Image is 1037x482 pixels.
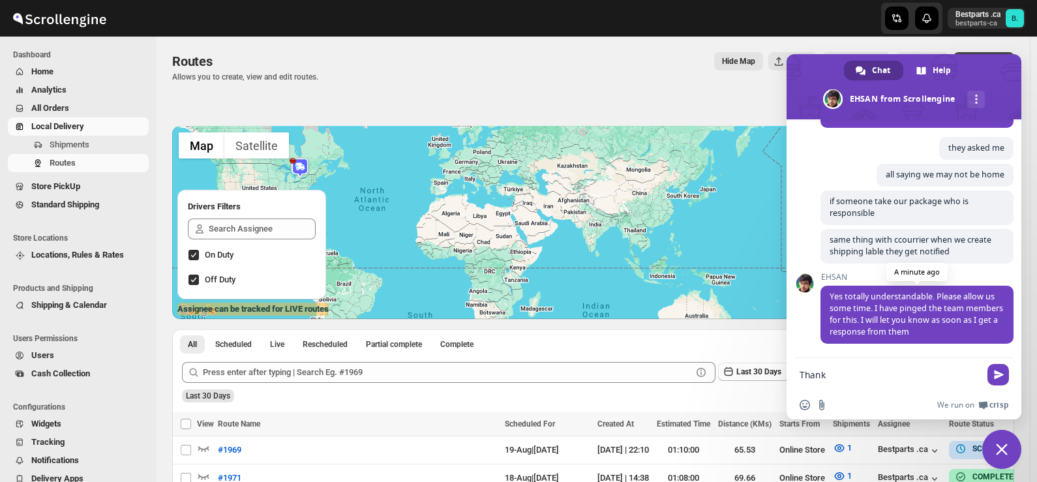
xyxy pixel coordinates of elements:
[847,471,852,481] span: 1
[31,419,61,429] span: Widgets
[1006,9,1024,27] span: Bestparts .ca
[718,363,789,381] button: Last 30 Days
[31,103,69,113] span: All Orders
[768,52,817,70] button: Export
[736,367,781,376] span: Last 30 Days
[8,154,149,172] button: Routes
[172,72,318,82] p: Allows you to create, view and edit routes.
[209,218,316,239] input: Search Assignee
[597,419,634,429] span: Created At
[31,85,67,95] span: Analytics
[905,61,964,80] a: Help
[597,444,649,457] div: [DATE] | 22:10
[505,445,559,455] span: 19-Aug | [DATE]
[31,350,54,360] span: Users
[830,291,1003,337] span: Yes totally understandable. Please allow us some time. I have pinged the team members for this. I...
[197,419,214,429] span: View
[955,9,1000,20] p: Bestparts .ca
[203,362,692,383] input: Press enter after typing | Search Eg. #1969
[505,419,555,429] span: Scheduled For
[820,273,1014,282] span: EHSAN
[175,302,218,319] img: Google
[949,419,994,429] span: Route Status
[817,400,827,410] span: Send a file
[180,335,205,354] button: All routes
[847,443,852,453] span: 1
[205,250,233,260] span: On Duty
[205,275,235,284] span: Off Duty
[8,296,149,314] button: Shipping & Calendar
[13,50,150,60] span: Dashboard
[218,444,241,457] span: #1969
[31,200,99,209] span: Standard Shipping
[172,53,213,69] span: Routes
[825,438,860,459] button: 1
[366,339,422,350] span: Partial complete
[50,158,76,168] span: Routes
[31,455,79,465] span: Notifications
[8,433,149,451] button: Tracking
[8,365,149,383] button: Cash Collection
[718,444,772,457] div: 65.53
[13,333,150,344] span: Users Permissions
[937,400,974,410] span: We run on
[948,8,1025,29] button: User menu
[955,20,1000,27] p: bestparts-ca
[954,442,1017,455] button: SCHEDULED
[833,419,870,429] span: Shipments
[779,444,825,457] div: Online Store
[270,339,284,350] span: Live
[8,346,149,365] button: Users
[210,440,249,460] button: #1969
[972,472,1014,481] b: COMPLETE
[186,391,230,400] span: Last 30 Days
[8,63,149,81] button: Home
[822,52,890,70] button: Hide Drivers
[972,444,1017,453] b: SCHEDULED
[1012,14,1018,23] text: B.
[718,419,772,429] span: Distance (KMs)
[303,339,348,350] span: Rescheduled
[657,444,710,457] div: 01:10:00
[215,339,252,350] span: Scheduled
[13,283,150,294] span: Products and Shipping
[948,142,1004,153] span: they asked me
[50,140,89,149] span: Shipments
[878,419,910,429] span: Assignee
[714,52,763,70] button: Map action label
[179,132,224,158] button: Show street map
[31,67,53,76] span: Home
[8,415,149,433] button: Widgets
[13,402,150,412] span: Configurations
[933,61,951,80] span: Help
[872,61,890,80] span: Chat
[937,400,1008,410] a: We run onCrisp
[31,181,80,191] span: Store PickUp
[982,430,1021,469] a: Close chat
[13,233,150,243] span: Store Locations
[8,136,149,154] button: Shipments
[31,369,90,378] span: Cash Collection
[989,400,1008,410] span: Crisp
[8,99,149,117] button: All Orders
[886,169,1004,180] span: all saying we may not be home
[830,196,969,218] span: if someone take our package who is responsible
[8,81,149,99] button: Analytics
[31,300,107,310] span: Shipping & Calendar
[8,246,149,264] button: Locations, Rules & Rates
[987,364,1009,385] span: Send
[8,451,149,470] button: Notifications
[218,419,260,429] span: Route Name
[188,200,316,213] h2: Drivers Filters
[800,358,982,391] textarea: Compose your message...
[31,437,65,447] span: Tracking
[722,56,755,67] span: Hide Map
[844,61,903,80] a: Chat
[31,250,124,260] span: Locations, Rules & Rates
[895,52,948,70] button: Tutorial
[878,444,941,457] button: Bestparts .ca
[779,419,820,429] span: Starts From
[31,121,84,131] span: Local Delivery
[800,400,810,410] span: Insert an emoji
